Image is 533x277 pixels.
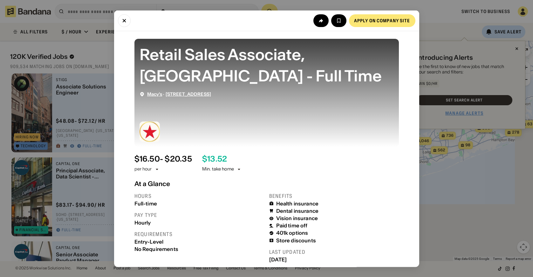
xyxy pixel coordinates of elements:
div: Last updated [269,248,399,255]
div: $ 13.52 [202,154,227,163]
div: Store discounts [276,237,316,243]
div: $ 16.50 - $20.35 [134,154,192,163]
div: Entry-Level [134,239,264,245]
div: Hours [134,192,264,199]
div: Vision insurance [276,215,318,221]
div: Paid time off [276,223,308,229]
div: Benefits [269,192,399,199]
div: Full-time [134,200,264,206]
div: per hour [134,166,152,172]
div: At a Glance [134,180,399,187]
div: Hourly [134,219,264,225]
div: Dental insurance [276,208,319,214]
div: No Requirements [134,246,264,252]
button: Close [118,14,131,27]
div: Pay type [134,211,264,218]
div: Health insurance [276,200,319,206]
span: [STREET_ADDRESS] [166,91,211,97]
div: Apply on company site [354,18,410,23]
div: Retail Sales Associate, Cross County - Full Time [140,44,394,86]
div: · [147,91,211,97]
img: Macy's logo [140,121,160,142]
div: 401k options [276,230,308,236]
div: Min. take home [202,166,242,172]
span: Macy's [147,91,162,97]
div: [DATE] [269,256,399,262]
div: Requirements [134,231,264,237]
